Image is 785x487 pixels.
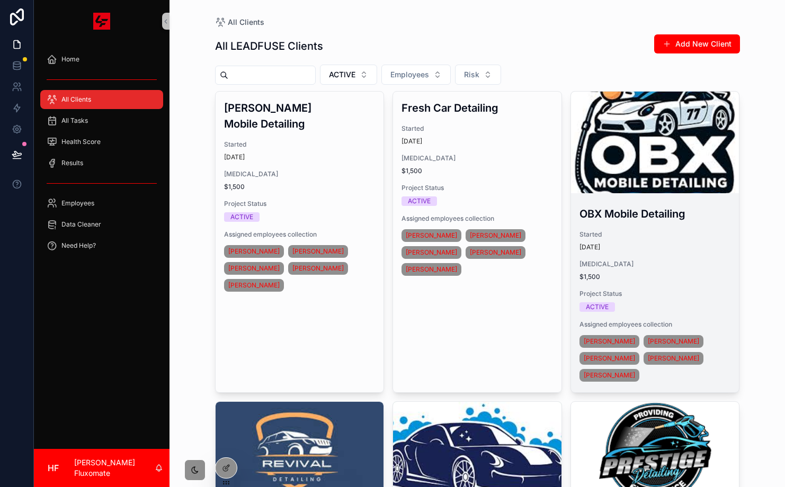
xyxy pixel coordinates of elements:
h3: OBX Mobile Detailing [579,206,731,222]
span: [PERSON_NAME] [648,337,699,346]
a: [PERSON_NAME] Mobile DetailingStarted[DATE][MEDICAL_DATA]$1,500Project StatusACTIVEAssigned emplo... [215,91,385,393]
div: ACTIVE [408,196,431,206]
button: Select Button [381,65,451,85]
h1: All LEADFUSE Clients [215,39,323,53]
a: Results [40,154,163,173]
span: HF [48,462,59,474]
span: [MEDICAL_DATA] [224,170,376,178]
a: [PERSON_NAME] [402,246,461,259]
span: Project Status [402,184,553,192]
span: Need Help? [61,241,96,250]
span: Home [61,55,79,64]
span: [PERSON_NAME] [228,247,280,256]
span: [PERSON_NAME] [292,247,344,256]
p: [DATE] [402,137,422,146]
span: [PERSON_NAME] [584,337,635,346]
div: images.jpeg [571,92,739,193]
a: [PERSON_NAME] [288,262,348,275]
span: All Clients [228,17,264,28]
div: scrollable content [34,42,170,269]
a: [PERSON_NAME] [224,279,284,292]
a: [PERSON_NAME] [402,229,461,242]
span: [PERSON_NAME] [470,248,521,257]
div: ACTIVE [586,302,609,312]
a: Home [40,50,163,69]
a: All Clients [215,17,264,28]
a: [PERSON_NAME] [579,369,639,382]
span: Assigned employees collection [224,230,376,239]
span: Started [579,230,731,239]
span: [MEDICAL_DATA] [402,154,553,163]
a: [PERSON_NAME] [579,335,639,348]
a: Need Help? [40,236,163,255]
div: ACTIVE [230,212,253,222]
p: [PERSON_NAME] Fluxomate [74,457,155,479]
button: Select Button [320,65,377,85]
h3: [PERSON_NAME] Mobile Detailing [224,100,376,132]
span: Project Status [224,200,376,208]
a: OBX Mobile DetailingStarted[DATE][MEDICAL_DATA]$1,500Project StatusACTIVEAssigned employees colle... [570,91,740,393]
span: Started [224,140,376,149]
a: [PERSON_NAME] [402,263,461,276]
a: Health Score [40,132,163,151]
span: Assigned employees collection [579,320,731,329]
span: All Tasks [61,116,88,125]
span: [PERSON_NAME] [584,371,635,380]
a: All Tasks [40,111,163,130]
img: App logo [93,13,110,30]
span: Health Score [61,138,101,146]
p: [DATE] [579,243,600,251]
span: $1,500 [224,183,376,191]
span: ACTIVE [329,69,355,80]
span: [PERSON_NAME] [584,354,635,363]
span: Employees [390,69,429,80]
a: [PERSON_NAME] [644,335,703,348]
span: $1,500 [402,167,553,175]
span: Started [402,124,553,133]
span: Results [61,159,83,167]
a: [PERSON_NAME] [644,352,703,365]
span: [PERSON_NAME] [406,265,457,274]
a: [PERSON_NAME] [466,229,525,242]
span: Data Cleaner [61,220,101,229]
a: Data Cleaner [40,215,163,234]
a: [PERSON_NAME] [224,262,284,275]
button: Select Button [455,65,501,85]
span: [MEDICAL_DATA] [579,260,731,268]
span: [PERSON_NAME] [470,231,521,240]
span: Employees [61,199,94,208]
button: Add New Client [654,34,740,53]
a: All Clients [40,90,163,109]
span: Assigned employees collection [402,214,553,223]
a: [PERSON_NAME] [224,245,284,258]
span: Project Status [579,290,731,298]
span: [PERSON_NAME] [228,264,280,273]
span: All Clients [61,95,91,104]
span: $1,500 [579,273,731,281]
span: [PERSON_NAME] [648,354,699,363]
a: Employees [40,194,163,213]
span: [PERSON_NAME] [406,248,457,257]
span: Risk [464,69,479,80]
a: Fresh Car DetailingStarted[DATE][MEDICAL_DATA]$1,500Project StatusACTIVEAssigned employees collec... [392,91,562,393]
span: [PERSON_NAME] [406,231,457,240]
span: [PERSON_NAME] [228,281,280,290]
span: [PERSON_NAME] [292,264,344,273]
a: [PERSON_NAME] [288,245,348,258]
a: [PERSON_NAME] [579,352,639,365]
a: [PERSON_NAME] [466,246,525,259]
h3: Fresh Car Detailing [402,100,553,116]
p: [DATE] [224,153,245,161]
